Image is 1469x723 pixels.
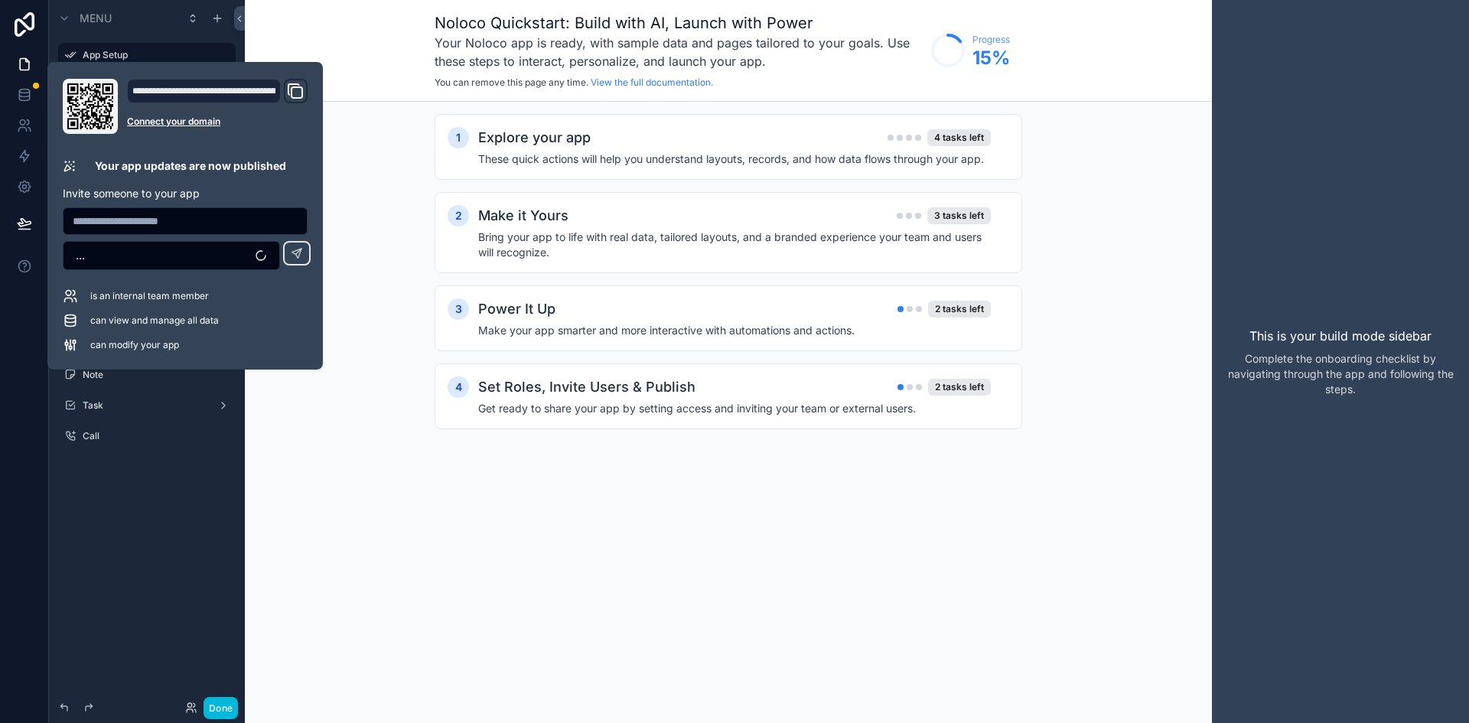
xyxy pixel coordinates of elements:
span: Progress [972,34,1010,46]
a: View the full documentation. [591,77,713,88]
p: This is your build mode sidebar [1249,327,1432,345]
label: Call [83,430,226,442]
h3: Your Noloco app is ready, with sample data and pages tailored to your goals. Use these steps to i... [435,34,923,70]
button: Done [204,697,238,719]
span: You can remove this page any time. [435,77,588,88]
p: Your app updates are now published [95,158,286,174]
p: Complete the onboarding checklist by navigating through the app and following the steps. [1224,351,1457,397]
span: is an internal team member [90,290,209,302]
label: Note [83,369,226,381]
label: App Setup [83,49,226,61]
span: Menu [80,11,112,26]
span: can view and manage all data [90,314,219,327]
label: Task [83,399,205,412]
span: 15 % [972,46,1010,70]
span: can modify your app [90,339,179,351]
p: Invite someone to your app [63,186,308,201]
a: Connect your domain [127,116,308,128]
div: Domain and Custom Link [127,79,308,134]
button: Select Button [63,241,280,270]
h1: Noloco Quickstart: Build with AI, Launch with Power [435,12,923,34]
span: ... [76,248,85,263]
